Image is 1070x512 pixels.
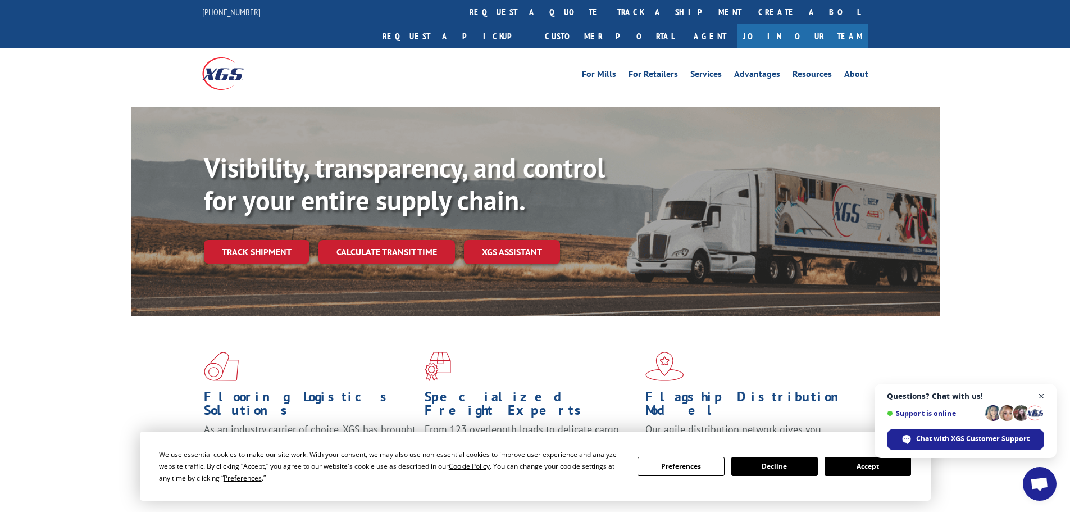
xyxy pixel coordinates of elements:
a: Customer Portal [536,24,682,48]
a: Agent [682,24,737,48]
a: Services [690,70,722,82]
a: Calculate transit time [318,240,455,264]
a: Track shipment [204,240,309,264]
span: Cookie Policy [449,461,490,471]
p: From 123 overlength loads to delicate cargo, our experienced staff knows the best way to move you... [425,423,637,473]
button: Decline [731,457,818,476]
img: xgs-icon-focused-on-flooring-red [425,352,451,381]
a: [PHONE_NUMBER] [202,6,261,17]
img: xgs-icon-total-supply-chain-intelligence-red [204,352,239,381]
a: Request a pickup [374,24,536,48]
a: XGS ASSISTANT [464,240,560,264]
span: Chat with XGS Customer Support [887,429,1044,450]
a: Resources [793,70,832,82]
a: Join Our Team [737,24,868,48]
img: xgs-icon-flagship-distribution-model-red [645,352,684,381]
b: Visibility, transparency, and control for your entire supply chain. [204,150,605,218]
span: As an industry carrier of choice, XGS has brought innovation and dedication to flooring logistics... [204,423,416,463]
a: For Retailers [629,70,678,82]
a: About [844,70,868,82]
span: Preferences [224,473,262,483]
a: For Mills [582,70,616,82]
button: Accept [825,457,911,476]
h1: Flagship Distribution Model [645,390,858,423]
h1: Specialized Freight Experts [425,390,637,423]
h1: Flooring Logistics Solutions [204,390,416,423]
div: We use essential cookies to make our site work. With your consent, we may also use non-essential ... [159,448,624,484]
div: Cookie Consent Prompt [140,432,931,501]
span: Support is online [887,409,981,418]
a: Advantages [734,70,780,82]
span: Questions? Chat with us! [887,392,1044,401]
button: Preferences [638,457,724,476]
a: Open chat [1023,467,1057,501]
span: Chat with XGS Customer Support [916,434,1030,444]
span: Our agile distribution network gives you nationwide inventory management on demand. [645,423,852,449]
